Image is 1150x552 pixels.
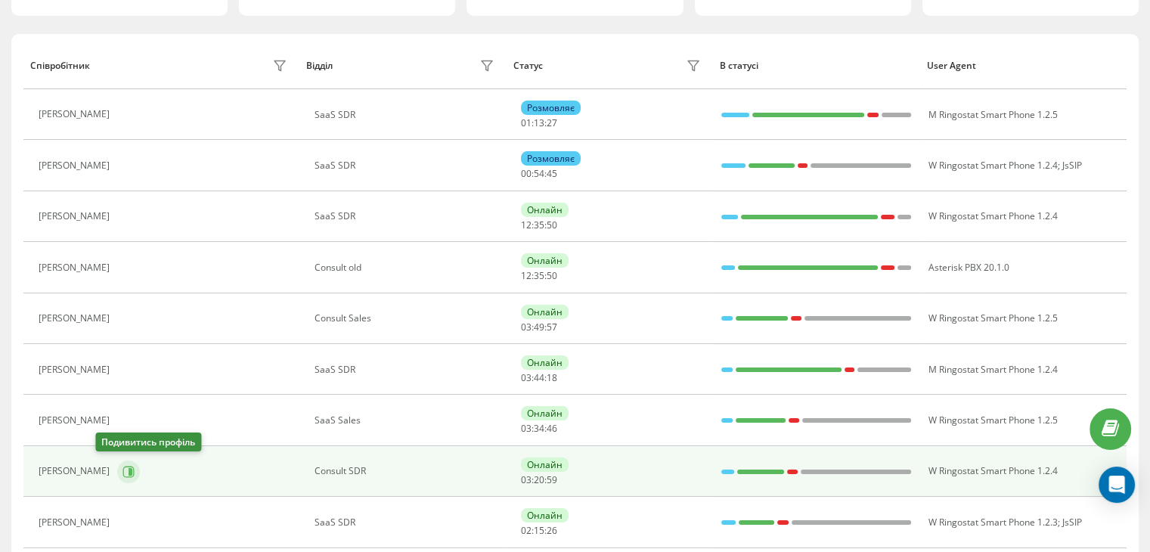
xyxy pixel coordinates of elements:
[534,321,544,333] span: 49
[39,109,113,119] div: [PERSON_NAME]
[521,219,532,231] span: 12
[928,261,1009,274] span: Asterisk PBX 20.1.0
[928,363,1057,376] span: M Ringostat Smart Phone 1.2.4
[1062,159,1081,172] span: JsSIP
[521,355,569,370] div: Онлайн
[306,60,333,71] div: Відділ
[315,517,498,528] div: SaaS SDR
[521,473,532,486] span: 03
[521,167,532,180] span: 00
[521,422,532,435] span: 03
[39,313,113,324] div: [PERSON_NAME]
[95,433,201,451] div: Подивитись профіль
[928,108,1057,121] span: M Ringostat Smart Phone 1.2.5
[39,517,113,528] div: [PERSON_NAME]
[521,220,557,231] div: : :
[521,406,569,420] div: Онлайн
[521,524,532,537] span: 02
[39,211,113,222] div: [PERSON_NAME]
[547,524,557,537] span: 26
[521,423,557,434] div: : :
[521,271,557,281] div: : :
[928,516,1057,529] span: W Ringostat Smart Phone 1.2.3
[39,262,113,273] div: [PERSON_NAME]
[928,159,1057,172] span: W Ringostat Smart Phone 1.2.4
[315,211,498,222] div: SaaS SDR
[521,151,581,166] div: Розмовляє
[315,313,498,324] div: Consult Sales
[315,466,498,476] div: Consult SDR
[534,422,544,435] span: 34
[315,415,498,426] div: SaaS Sales
[928,312,1057,324] span: W Ringostat Smart Phone 1.2.5
[521,116,532,129] span: 01
[521,321,532,333] span: 03
[547,371,557,384] span: 18
[928,414,1057,426] span: W Ringostat Smart Phone 1.2.5
[521,253,569,268] div: Онлайн
[39,466,113,476] div: [PERSON_NAME]
[39,415,113,426] div: [PERSON_NAME]
[534,219,544,231] span: 35
[315,364,498,375] div: SaaS SDR
[1062,516,1081,529] span: JsSIP
[315,160,498,171] div: SaaS SDR
[928,209,1057,222] span: W Ringostat Smart Phone 1.2.4
[521,475,557,485] div: : :
[547,422,557,435] span: 46
[928,464,1057,477] span: W Ringostat Smart Phone 1.2.4
[927,60,1120,71] div: User Agent
[547,321,557,333] span: 57
[521,508,569,523] div: Онлайн
[521,526,557,536] div: : :
[30,60,90,71] div: Співробітник
[534,116,544,129] span: 13
[521,269,532,282] span: 12
[534,167,544,180] span: 54
[547,167,557,180] span: 45
[315,110,498,120] div: SaaS SDR
[521,373,557,383] div: : :
[534,269,544,282] span: 35
[521,371,532,384] span: 03
[547,269,557,282] span: 50
[521,203,569,217] div: Онлайн
[720,60,913,71] div: В статусі
[534,524,544,537] span: 15
[547,473,557,486] span: 59
[534,473,544,486] span: 20
[315,262,498,273] div: Consult old
[521,322,557,333] div: : :
[513,60,543,71] div: Статус
[1099,467,1135,503] div: Open Intercom Messenger
[39,364,113,375] div: [PERSON_NAME]
[521,118,557,129] div: : :
[521,169,557,179] div: : :
[547,116,557,129] span: 27
[521,457,569,472] div: Онлайн
[547,219,557,231] span: 50
[521,305,569,319] div: Онлайн
[521,101,581,115] div: Розмовляє
[39,160,113,171] div: [PERSON_NAME]
[534,371,544,384] span: 44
